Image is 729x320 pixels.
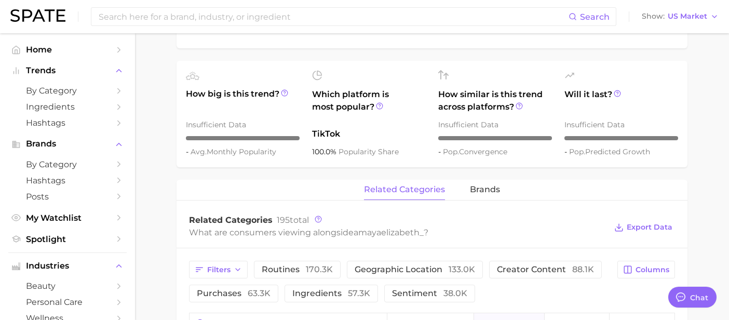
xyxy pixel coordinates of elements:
span: Columns [636,265,669,274]
span: 63.3k [248,288,271,298]
span: Spotlight [26,234,109,244]
span: total [277,215,309,225]
span: How similar is this trend across platforms? [438,88,552,113]
span: Export Data [627,223,672,232]
button: Trends [8,63,127,78]
div: – / 10 [438,136,552,140]
input: Search here for a brand, industry, or ingredient [98,8,569,25]
a: Hashtags [8,115,127,131]
span: purchases [197,289,271,298]
a: My Watchlist [8,210,127,226]
div: Insufficient Data [186,118,300,131]
span: Brands [26,139,109,149]
span: beauty [26,281,109,291]
img: SPATE [10,9,65,22]
a: Home [8,42,127,58]
a: by Category [8,83,127,99]
span: Posts [26,192,109,202]
span: TikTok [312,128,426,140]
span: Search [580,12,610,22]
button: Columns [617,261,675,278]
button: ShowUS Market [639,10,721,23]
span: popularity share [339,147,399,156]
span: 170.3k [306,264,333,274]
a: personal care [8,294,127,310]
span: convergence [443,147,507,156]
span: 100.0% [312,147,339,156]
abbr: popularity index [569,147,585,156]
a: Hashtags [8,172,127,189]
span: predicted growth [569,147,650,156]
span: - [438,147,443,156]
span: 57.3k [348,288,370,298]
a: beauty [8,278,127,294]
span: Ingredients [26,102,109,112]
span: by Category [26,159,109,169]
span: Hashtags [26,176,109,185]
span: Show [642,14,665,19]
span: sentiment [392,289,467,298]
abbr: popularity index [443,147,459,156]
span: by Category [26,86,109,96]
span: brands [470,185,500,194]
div: – / 10 [564,136,678,140]
span: - [564,147,569,156]
span: Home [26,45,109,55]
span: 195 [277,215,290,225]
span: Filters [207,265,231,274]
span: Which platform is most popular? [312,88,426,123]
span: Will it last? [564,88,678,113]
a: Ingredients [8,99,127,115]
span: geographic location [355,265,475,274]
span: 88.1k [572,264,594,274]
button: Industries [8,258,127,274]
span: My Watchlist [26,213,109,223]
span: Hashtags [26,118,109,128]
button: Export Data [612,220,675,235]
a: Posts [8,189,127,205]
div: Insufficient Data [438,118,552,131]
span: Industries [26,261,109,271]
div: Insufficient Data [564,118,678,131]
span: 38.0k [443,288,467,298]
span: amayaelizabeth_ [354,228,424,237]
div: – / 10 [186,136,300,140]
span: creator content [497,265,594,274]
span: related categories [364,185,445,194]
abbr: average [191,147,207,156]
span: monthly popularity [191,147,276,156]
span: 133.0k [449,264,475,274]
div: What are consumers viewing alongside ? [189,225,606,239]
a: by Category [8,156,127,172]
button: Filters [189,261,248,278]
button: Brands [8,136,127,152]
span: How big is this trend? [186,88,300,113]
span: Trends [26,66,109,75]
span: routines [262,265,333,274]
span: ingredients [292,289,370,298]
span: US Market [668,14,707,19]
span: - [186,147,191,156]
span: Related Categories [189,215,273,225]
a: Spotlight [8,231,127,247]
span: personal care [26,297,109,307]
